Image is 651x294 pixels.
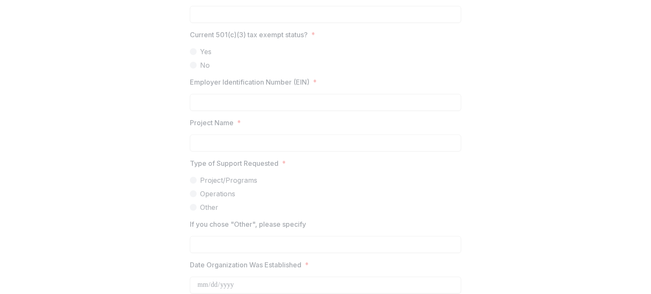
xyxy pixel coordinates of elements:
span: Project/Programs [200,175,257,185]
span: Operations [200,189,235,199]
p: Employer Identification Number (EIN) [190,77,309,87]
span: Yes [200,47,211,57]
span: No [200,60,210,70]
p: Date Organization Was Established [190,260,301,270]
p: Current 501(c)(3) tax exempt status? [190,30,308,40]
p: Type of Support Requested [190,158,278,168]
p: If you chose "Other", please specify [190,219,306,229]
p: Project Name [190,118,234,128]
span: Other [200,202,218,212]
